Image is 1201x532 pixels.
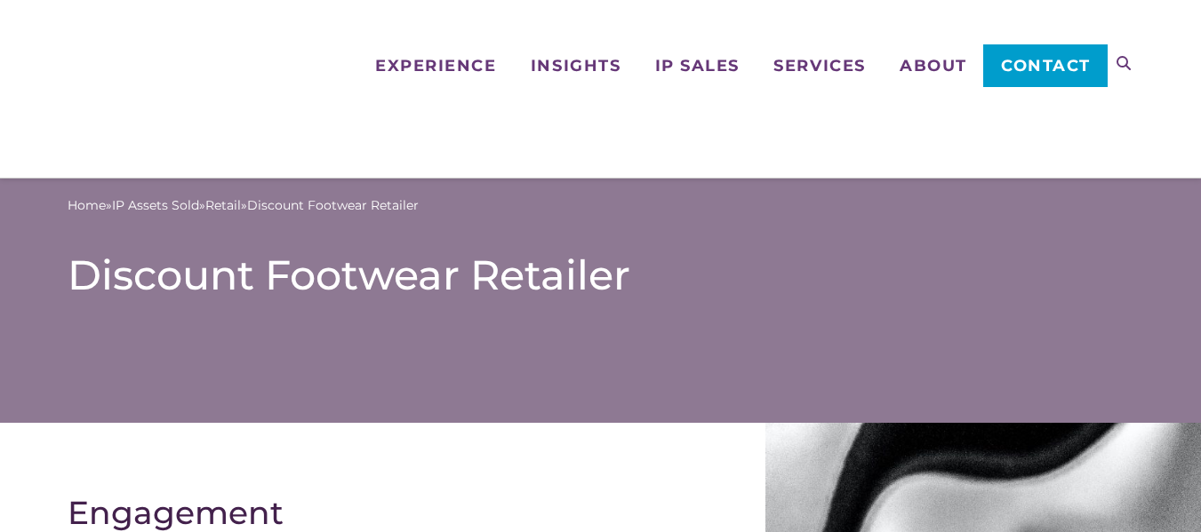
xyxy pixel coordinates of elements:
a: IP Assets Sold [112,196,199,215]
img: Metis Partners [68,22,188,155]
h1: Discount Footwear Retailer [68,250,1134,300]
a: Contact [983,44,1107,87]
span: IP Sales [655,58,740,74]
span: Experience [375,58,496,74]
span: Contact [1001,58,1091,74]
a: Retail [205,196,241,215]
h2: Engagement [68,494,695,531]
a: Home [68,196,106,215]
span: Insights [531,58,621,74]
span: About [900,58,967,74]
span: Services [773,58,865,74]
span: Discount Footwear Retailer [247,196,419,215]
span: » » » [68,196,419,215]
